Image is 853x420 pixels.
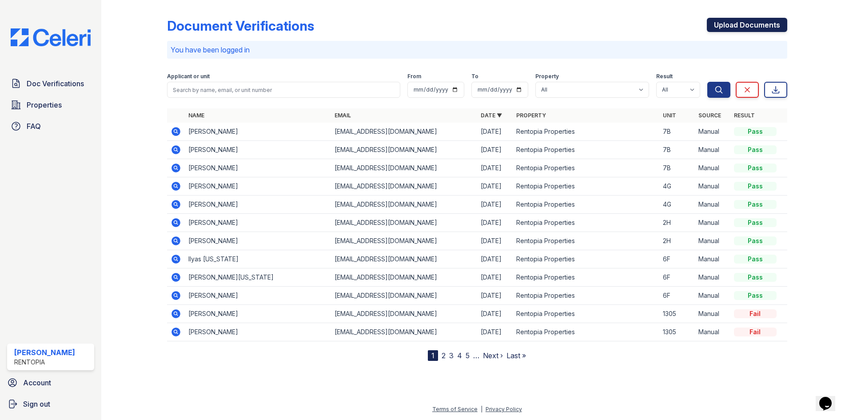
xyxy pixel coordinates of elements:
td: Rentopia Properties [513,159,659,177]
iframe: chat widget [816,384,844,411]
td: Rentopia Properties [513,250,659,268]
td: Manual [695,305,730,323]
td: Manual [695,214,730,232]
a: Result [734,112,755,119]
td: Rentopia Properties [513,305,659,323]
a: Source [698,112,721,119]
td: 2H [659,232,695,250]
td: Rentopia Properties [513,123,659,141]
td: [EMAIL_ADDRESS][DOMAIN_NAME] [331,196,477,214]
td: [PERSON_NAME][US_STATE] [185,268,331,287]
td: [DATE] [477,305,513,323]
span: FAQ [27,121,41,132]
td: [PERSON_NAME] [185,196,331,214]
td: [DATE] [477,196,513,214]
td: [PERSON_NAME] [185,159,331,177]
td: [PERSON_NAME] [185,287,331,305]
a: Properties [7,96,94,114]
td: Manual [695,159,730,177]
td: Rentopia Properties [513,177,659,196]
td: [DATE] [477,268,513,287]
td: Manual [695,141,730,159]
td: [DATE] [477,323,513,341]
td: [DATE] [477,123,513,141]
td: Rentopia Properties [513,214,659,232]
td: [DATE] [477,250,513,268]
td: [PERSON_NAME] [185,305,331,323]
a: 2 [442,351,446,360]
td: Rentopia Properties [513,323,659,341]
td: 7B [659,159,695,177]
td: 7B [659,141,695,159]
label: Applicant or unit [167,73,210,80]
td: [EMAIL_ADDRESS][DOMAIN_NAME] [331,232,477,250]
td: 2H [659,214,695,232]
div: Fail [734,328,777,336]
td: [EMAIL_ADDRESS][DOMAIN_NAME] [331,123,477,141]
a: Unit [663,112,676,119]
td: 1305 [659,305,695,323]
td: Ilyas [US_STATE] [185,250,331,268]
td: Manual [695,177,730,196]
td: Manual [695,196,730,214]
span: Properties [27,100,62,110]
span: … [473,350,479,361]
td: Manual [695,268,730,287]
td: [DATE] [477,159,513,177]
td: 7B [659,123,695,141]
label: From [407,73,421,80]
td: [DATE] [477,141,513,159]
img: CE_Logo_Blue-a8612792a0a2168367f1c8372b55b34899dd931a85d93a1a3d3e32e68fde9ad4.png [4,28,98,46]
td: [DATE] [477,287,513,305]
input: Search by name, email, or unit number [167,82,400,98]
div: Pass [734,236,777,245]
a: Doc Verifications [7,75,94,92]
a: 5 [466,351,470,360]
td: 4G [659,196,695,214]
td: 6F [659,287,695,305]
div: Rentopia [14,358,75,367]
a: Property [516,112,546,119]
a: 3 [449,351,454,360]
td: [EMAIL_ADDRESS][DOMAIN_NAME] [331,159,477,177]
td: Manual [695,232,730,250]
td: 6F [659,250,695,268]
td: [EMAIL_ADDRESS][DOMAIN_NAME] [331,287,477,305]
span: Doc Verifications [27,78,84,89]
td: Manual [695,250,730,268]
td: [EMAIL_ADDRESS][DOMAIN_NAME] [331,305,477,323]
td: [PERSON_NAME] [185,214,331,232]
td: [PERSON_NAME] [185,123,331,141]
td: [PERSON_NAME] [185,141,331,159]
div: Fail [734,309,777,318]
a: Name [188,112,204,119]
td: Rentopia Properties [513,287,659,305]
a: Privacy Policy [486,406,522,412]
p: You have been logged in [171,44,784,55]
td: 6F [659,268,695,287]
td: Manual [695,287,730,305]
div: Pass [734,182,777,191]
td: [PERSON_NAME] [185,323,331,341]
div: Pass [734,255,777,264]
td: Rentopia Properties [513,232,659,250]
td: 4G [659,177,695,196]
a: Date ▼ [481,112,502,119]
label: Result [656,73,673,80]
span: Sign out [23,399,50,409]
div: Pass [734,164,777,172]
a: Account [4,374,98,392]
td: [EMAIL_ADDRESS][DOMAIN_NAME] [331,323,477,341]
td: Manual [695,123,730,141]
a: Email [335,112,351,119]
a: 4 [457,351,462,360]
a: FAQ [7,117,94,135]
div: Pass [734,273,777,282]
td: [DATE] [477,214,513,232]
div: Pass [734,145,777,154]
td: [PERSON_NAME] [185,177,331,196]
a: Sign out [4,395,98,413]
td: [DATE] [477,232,513,250]
div: Pass [734,127,777,136]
